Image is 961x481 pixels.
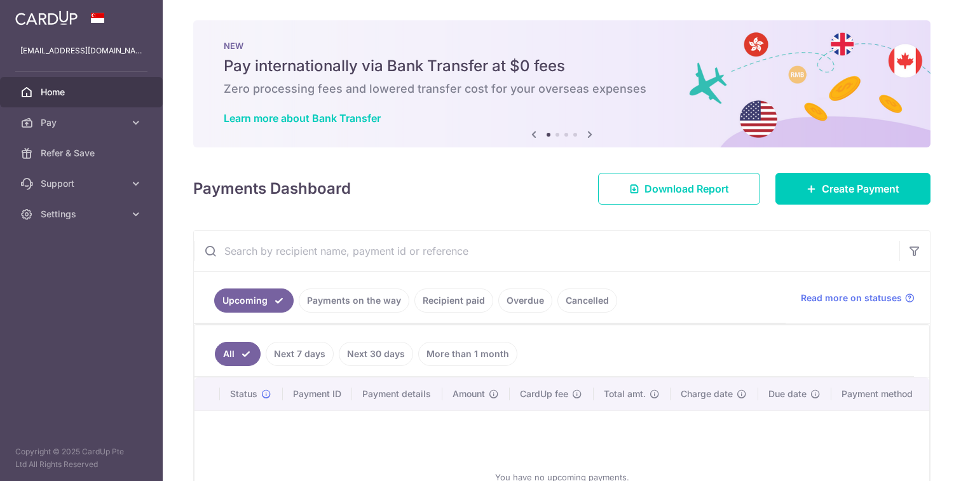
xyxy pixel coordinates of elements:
[604,388,646,400] span: Total amt.
[557,288,617,313] a: Cancelled
[41,208,125,220] span: Settings
[339,342,413,366] a: Next 30 days
[224,81,900,97] h6: Zero processing fees and lowered transfer cost for your overseas expenses
[224,112,381,125] a: Learn more about Bank Transfer
[520,388,568,400] span: CardUp fee
[768,388,807,400] span: Due date
[41,86,125,98] span: Home
[414,288,493,313] a: Recipient paid
[41,116,125,129] span: Pay
[299,288,409,313] a: Payments on the way
[831,377,929,410] th: Payment method
[352,377,442,410] th: Payment details
[214,288,294,313] a: Upcoming
[215,342,261,366] a: All
[224,56,900,76] h5: Pay internationally via Bank Transfer at $0 fees
[15,10,78,25] img: CardUp
[193,177,351,200] h4: Payments Dashboard
[20,44,142,57] p: [EMAIL_ADDRESS][DOMAIN_NAME]
[822,181,899,196] span: Create Payment
[681,388,733,400] span: Charge date
[230,388,257,400] span: Status
[266,342,334,366] a: Next 7 days
[283,377,352,410] th: Payment ID
[598,173,760,205] a: Download Report
[41,147,125,159] span: Refer & Save
[193,20,930,147] img: Bank transfer banner
[801,292,915,304] a: Read more on statuses
[224,41,900,51] p: NEW
[801,292,902,304] span: Read more on statuses
[644,181,729,196] span: Download Report
[453,388,485,400] span: Amount
[775,173,930,205] a: Create Payment
[498,288,552,313] a: Overdue
[194,231,899,271] input: Search by recipient name, payment id or reference
[41,177,125,190] span: Support
[418,342,517,366] a: More than 1 month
